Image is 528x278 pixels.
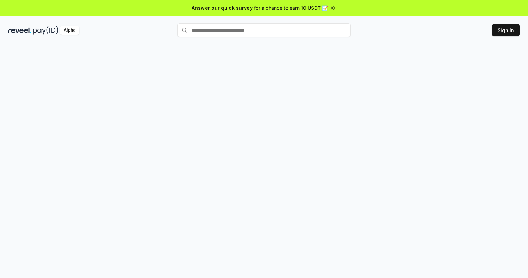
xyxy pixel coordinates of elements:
button: Sign In [492,24,520,36]
div: Alpha [60,26,79,35]
span: for a chance to earn 10 USDT 📝 [254,4,328,11]
img: reveel_dark [8,26,31,35]
span: Answer our quick survey [192,4,253,11]
img: pay_id [33,26,58,35]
